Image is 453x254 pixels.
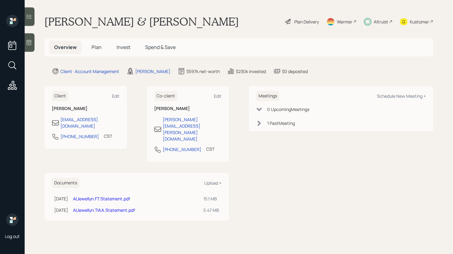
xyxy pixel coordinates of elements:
[204,180,222,186] div: Upload +
[154,91,178,101] h6: Co-client
[282,68,308,75] div: $0 deposited
[267,106,309,113] div: 0 Upcoming Meeting s
[135,68,170,75] div: [PERSON_NAME]
[54,195,68,202] div: [DATE]
[203,195,219,202] div: 15.1 MB
[377,93,426,99] div: Schedule New Meeting +
[186,68,220,75] div: $597k net-worth
[60,68,119,75] div: Client · Account Management
[54,207,68,213] div: [DATE]
[163,146,201,153] div: [PHONE_NUMBER]
[73,196,130,202] a: ALlewellyn.FT.Statement.pdf
[52,178,80,188] h6: Documents
[112,93,120,99] div: Edit
[294,18,319,25] div: Plan Delivery
[52,106,120,111] h6: [PERSON_NAME]
[60,116,120,129] div: [EMAIL_ADDRESS][DOMAIN_NAME]
[116,44,130,51] span: Invest
[203,207,219,213] div: 5.47 MB
[337,18,352,25] div: Warmer
[163,116,222,142] div: [PERSON_NAME][EMAIL_ADDRESS][PERSON_NAME][DOMAIN_NAME]
[60,133,99,140] div: [PHONE_NUMBER]
[52,91,68,101] h6: Client
[92,44,102,51] span: Plan
[54,44,77,51] span: Overview
[410,18,429,25] div: Kustomer
[5,233,20,239] div: Log out
[214,93,222,99] div: Edit
[154,106,222,111] h6: [PERSON_NAME]
[145,44,176,51] span: Spend & Save
[104,133,112,139] div: CST
[256,91,280,101] h6: Meetings
[73,207,135,213] a: ALlewellyn.TIAA.Statement.pdf
[374,18,388,25] div: Altruist
[267,120,295,126] div: 1 Past Meeting
[206,146,214,152] div: CST
[44,15,239,28] h1: [PERSON_NAME] & [PERSON_NAME]
[236,68,266,75] div: $230k invested
[6,214,18,226] img: retirable_logo.png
